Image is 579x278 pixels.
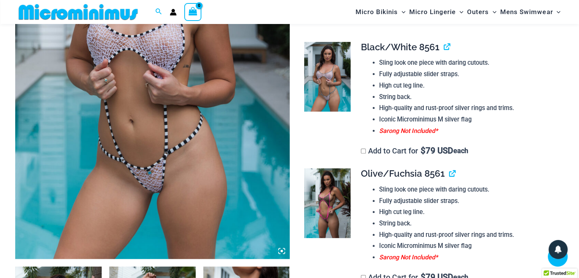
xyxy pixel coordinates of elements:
span: 79 USD [420,147,453,155]
span: Menu Toggle [553,2,560,22]
span: Black/White 8561 [361,42,439,53]
a: View Shopping Cart, empty [184,3,202,21]
span: Olive/Fuchsia 8561 [361,168,445,179]
li: High-quality and rust-proof silver rings and trims. [379,102,558,114]
li: Fully adjustable slider straps. [379,69,558,80]
li: Fully adjustable slider straps. [379,195,558,207]
span: Menu Toggle [456,2,463,22]
li: High cut leg line. [379,80,558,91]
li: High-quality and rust-proof silver rings and trims. [379,229,558,241]
li: String back. [379,91,558,103]
span: Sarong Not Included* [379,127,438,134]
img: MM SHOP LOGO FLAT [16,3,141,21]
li: Iconic Microminimus M silver flag [379,240,558,252]
input: Add to Cart for$79 USD each [361,149,366,153]
label: Add to Cart for [361,146,469,155]
li: Sling look one piece with daring cutouts. [379,184,558,195]
a: Account icon link [170,9,177,16]
a: OutersMenu ToggleMenu Toggle [465,2,498,22]
span: $ [420,146,425,155]
a: Micro LingerieMenu ToggleMenu Toggle [407,2,465,22]
span: Micro Lingerie [409,2,456,22]
a: Micro BikinisMenu ToggleMenu Toggle [354,2,407,22]
li: Sling look one piece with daring cutouts. [379,57,558,69]
li: String back. [379,218,558,229]
a: Search icon link [155,7,162,17]
img: Inferno Mesh Olive Fuchsia 8561 One Piece [304,168,351,238]
a: Mens SwimwearMenu ToggleMenu Toggle [498,2,562,22]
span: Mens Swimwear [500,2,553,22]
li: Iconic Microminimus M silver flag [379,114,558,125]
nav: Site Navigation [353,1,564,23]
span: Menu Toggle [398,2,405,22]
span: Sarong Not Included* [379,254,438,261]
span: Outers [467,2,489,22]
span: Menu Toggle [489,2,496,22]
span: each [453,147,468,155]
span: Micro Bikinis [356,2,398,22]
li: High cut leg line. [379,206,558,218]
img: Inferno Mesh Black White 8561 One Piece [304,42,351,112]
